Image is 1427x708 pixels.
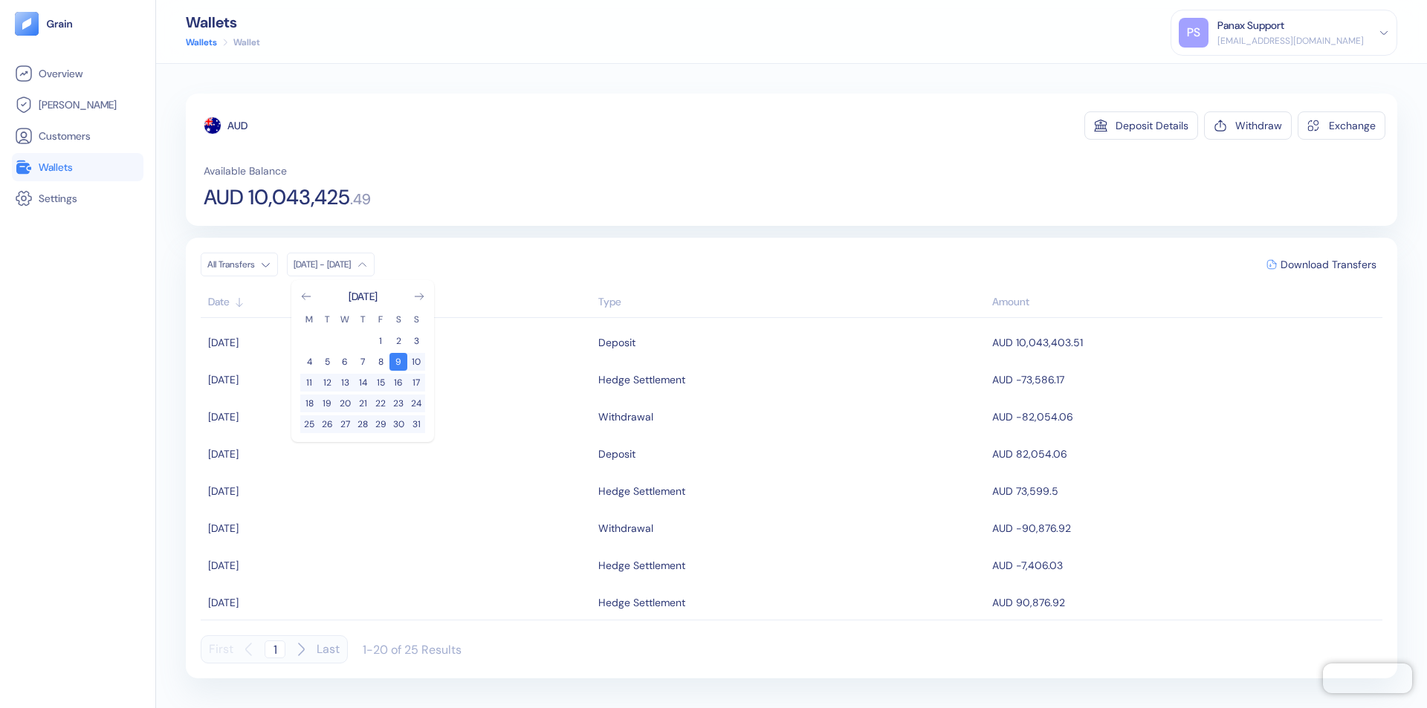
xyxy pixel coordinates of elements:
div: Panax Support [1217,18,1284,33]
button: Exchange [1298,111,1385,140]
a: Customers [15,127,140,145]
div: Hedge Settlement [598,367,685,392]
td: [DATE] [201,584,595,621]
a: [PERSON_NAME] [15,96,140,114]
button: Go to next month [413,290,425,302]
button: 12 [318,374,336,392]
span: . 49 [350,192,371,207]
td: AUD -7,406.03 [988,547,1382,584]
button: 29 [372,415,389,433]
a: Settings [15,189,140,207]
button: 24 [407,394,425,412]
span: Wallets [39,160,73,175]
span: AUD 10,043,425 [204,187,350,208]
button: 31 [407,415,425,433]
button: 15 [372,374,389,392]
div: [DATE] - [DATE] [294,259,351,270]
div: PS [1179,18,1208,48]
button: Go to previous month [300,290,312,302]
button: 20 [336,394,354,412]
div: Sort descending [992,294,1375,310]
img: logo-tablet-V2.svg [15,12,39,36]
div: [DATE] [349,289,378,304]
button: 14 [354,374,372,392]
div: Withdrawal [598,516,653,541]
a: Wallets [186,36,217,49]
button: Deposit Details [1084,111,1198,140]
a: Overview [15,65,140,82]
div: Deposit Details [1116,120,1188,131]
img: logo [46,19,74,29]
button: 6 [336,353,354,371]
button: Withdraw [1204,111,1292,140]
div: Withdrawal [598,404,653,429]
button: 22 [372,394,389,412]
button: 25 [300,415,318,433]
button: 2 [389,332,407,350]
td: AUD 82,054.06 [988,435,1382,472]
td: [DATE] [201,398,595,435]
button: 13 [336,374,354,392]
td: [DATE] [201,472,595,510]
div: Wallets [186,15,260,30]
span: Customers [39,129,91,143]
button: 8 [372,353,389,371]
th: Monday [300,313,318,326]
button: [DATE] - [DATE] [287,253,375,276]
div: [EMAIL_ADDRESS][DOMAIN_NAME] [1217,34,1364,48]
button: 27 [336,415,354,433]
th: Thursday [354,313,372,326]
td: [DATE] [201,324,595,361]
span: Overview [39,66,82,81]
button: 26 [318,415,336,433]
span: [PERSON_NAME] [39,97,117,112]
td: AUD 10,043,403.51 [988,324,1382,361]
button: 9 [389,353,407,371]
div: AUD [227,118,247,133]
button: 3 [407,332,425,350]
th: Wednesday [336,313,354,326]
th: Friday [372,313,389,326]
td: AUD -73,586.17 [988,361,1382,398]
td: [DATE] [201,435,595,472]
iframe: Chatra live chat [1323,663,1412,693]
div: Exchange [1329,120,1376,131]
div: Hedge Settlement [598,478,685,504]
button: 4 [300,353,318,371]
th: Sunday [407,313,425,326]
button: Download Transfers [1261,253,1382,276]
button: 10 [407,353,425,371]
span: Download Transfers [1281,259,1376,270]
button: 23 [389,394,407,412]
div: Withdraw [1235,120,1282,131]
button: 30 [389,415,407,433]
button: 16 [389,374,407,392]
div: Deposit [598,330,635,355]
button: 11 [300,374,318,392]
th: Tuesday [318,313,336,326]
button: 17 [407,374,425,392]
td: [DATE] [201,361,595,398]
button: First [209,635,233,663]
a: Wallets [15,158,140,176]
td: AUD -90,876.92 [988,510,1382,547]
div: Sort ascending [598,294,985,310]
span: Available Balance [204,163,287,178]
div: Hedge Settlement [598,553,685,578]
button: 7 [354,353,372,371]
button: 18 [300,394,318,412]
td: AUD 73,599.5 [988,472,1382,510]
td: AUD -82,054.06 [988,398,1382,435]
td: [DATE] [201,510,595,547]
button: 1 [372,332,389,350]
td: AUD 90,876.92 [988,584,1382,621]
button: 28 [354,415,372,433]
span: Settings [39,191,77,206]
div: Hedge Settlement [598,590,685,615]
td: [DATE] [201,547,595,584]
div: Deposit [598,441,635,467]
div: 1-20 of 25 Results [363,642,462,657]
button: 21 [354,394,372,412]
